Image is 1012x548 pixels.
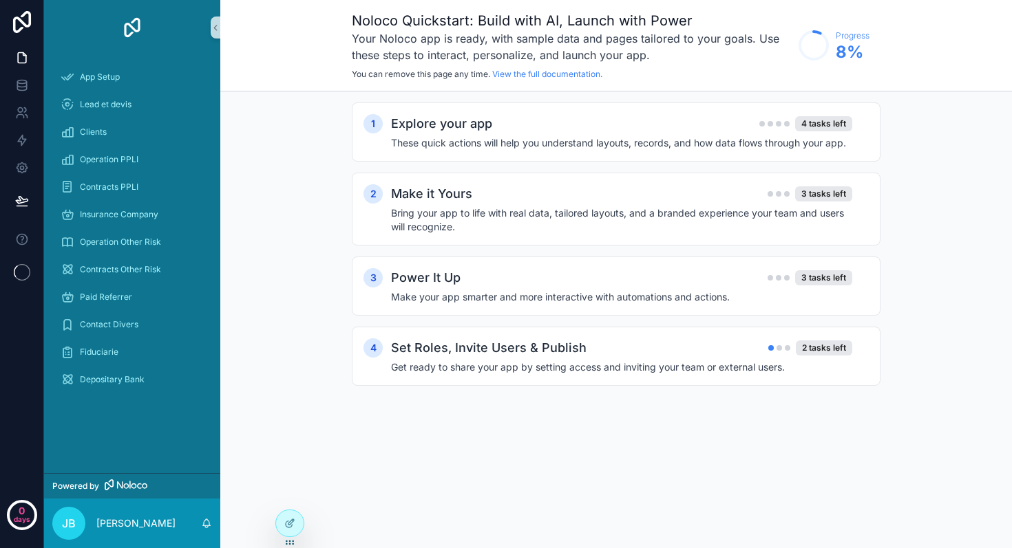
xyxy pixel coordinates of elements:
span: Operation Other Risk [80,237,161,248]
span: Lead et devis [80,99,131,110]
div: 4 [363,338,383,358]
a: Depositary Bank [52,367,212,392]
span: Clients [80,127,107,138]
span: You can remove this page any time. [352,69,490,79]
span: Powered by [52,481,99,492]
h4: Bring your app to life with real data, tailored layouts, and a branded experience your team and u... [391,206,852,234]
h2: Make it Yours [391,184,472,204]
a: Clients [52,120,212,144]
span: Contracts PPLI [80,182,138,193]
a: Insurance Company [52,202,212,227]
span: Paid Referrer [80,292,132,303]
h4: These quick actions will help you understand layouts, records, and how data flows through your app. [391,136,852,150]
h2: Power It Up [391,268,461,287]
span: Depositary Bank [80,374,145,385]
div: 2 tasks left [796,340,852,355]
p: [PERSON_NAME] [96,516,176,530]
h2: Explore your app [391,114,492,133]
div: scrollable content [220,91,1012,424]
p: 0 [19,504,25,518]
a: Contracts PPLI [52,175,212,199]
img: App logo [121,17,143,39]
span: Operation PPLI [80,154,138,165]
a: Fiduciarie [52,340,212,364]
h4: Get ready to share your app by setting access and inviting your team or external users. [391,360,852,374]
a: Contact Divers [52,312,212,337]
a: View the full documentation. [492,69,602,79]
span: Insurance Company [80,209,158,220]
p: days [14,509,30,529]
a: Powered by [44,473,220,498]
span: App Setup [80,72,120,83]
span: Fiduciarie [80,347,118,358]
a: App Setup [52,65,212,89]
span: Contact Divers [80,319,138,330]
a: Contracts Other Risk [52,257,212,282]
span: JB [62,515,76,531]
h1: Noloco Quickstart: Build with AI, Launch with Power [352,11,792,30]
div: 3 tasks left [795,270,852,285]
span: Contracts Other Risk [80,264,161,275]
div: 2 [363,184,383,204]
div: 1 [363,114,383,133]
h2: Set Roles, Invite Users & Publish [391,338,587,358]
span: Progress [836,30,869,41]
a: Operation PPLI [52,147,212,172]
h3: Your Noloco app is ready, with sample data and pages tailored to your goals. Use these steps to i... [352,30,792,63]
div: 3 [363,268,383,287]
div: 4 tasks left [795,116,852,131]
a: Operation Other Risk [52,230,212,254]
div: 3 tasks left [795,186,852,201]
a: Lead et devis [52,92,212,117]
a: Paid Referrer [52,285,212,309]
span: 8 % [836,41,869,63]
h4: Make your app smarter and more interactive with automations and actions. [391,290,852,304]
div: scrollable content [44,55,220,410]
